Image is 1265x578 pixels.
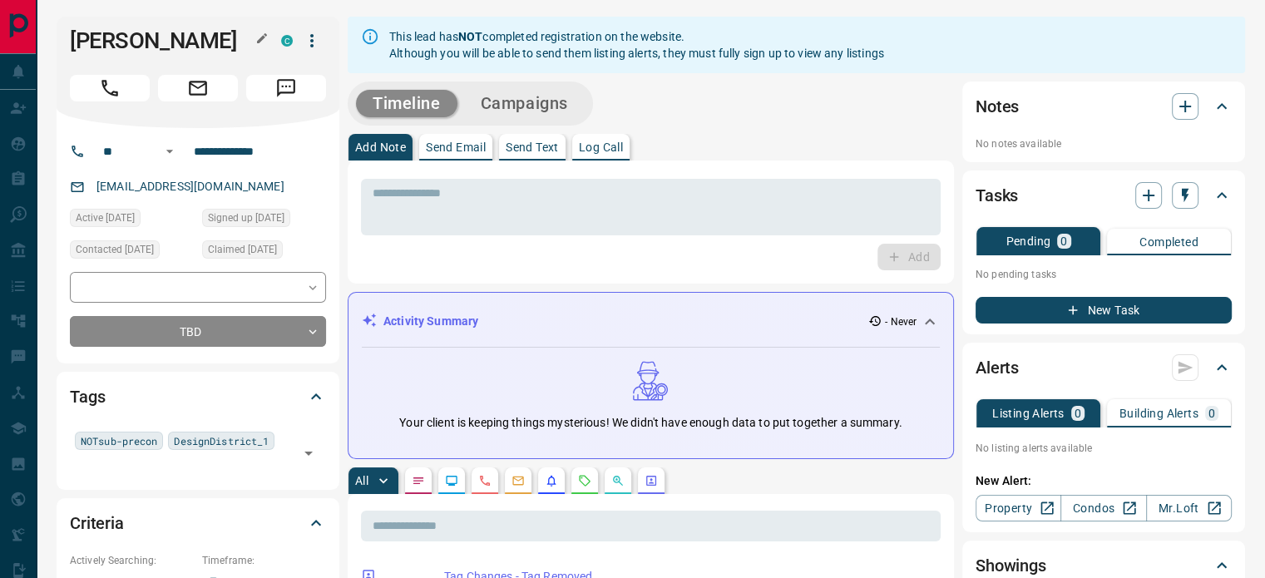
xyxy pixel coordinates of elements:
h2: Tasks [976,182,1018,209]
span: Signed up [DATE] [208,210,284,226]
span: NOTsub-precon [81,432,157,449]
div: Sat Aug 28 2021 [70,240,194,264]
svg: Listing Alerts [545,474,558,487]
div: Sat Aug 28 2021 [202,209,326,232]
p: 0 [1208,408,1215,419]
svg: Opportunities [611,474,625,487]
a: Property [976,495,1061,521]
button: Timeline [356,90,457,117]
div: This lead has completed registration on the website. Although you will be able to send them listi... [389,22,884,68]
div: Tags [70,377,326,417]
a: [EMAIL_ADDRESS][DOMAIN_NAME] [96,180,284,193]
p: All [355,475,368,487]
button: Campaigns [464,90,585,117]
p: New Alert: [976,472,1232,490]
span: Contacted [DATE] [76,241,154,258]
svg: Emails [511,474,525,487]
p: Add Note [355,141,406,153]
button: Open [297,442,320,465]
div: Alerts [976,348,1232,388]
svg: Lead Browsing Activity [445,474,458,487]
strong: NOT [458,30,482,43]
div: Criteria [70,503,326,543]
svg: Calls [478,474,492,487]
svg: Requests [578,474,591,487]
h2: Criteria [70,510,124,536]
p: Send Email [426,141,486,153]
span: Active [DATE] [76,210,135,226]
h1: [PERSON_NAME] [70,27,256,54]
p: Pending [1006,235,1050,247]
p: No listing alerts available [976,441,1232,456]
span: Message [246,75,326,101]
p: Listing Alerts [992,408,1065,419]
div: Tasks [976,175,1232,215]
p: No pending tasks [976,262,1232,287]
p: Completed [1139,236,1198,248]
p: No notes available [976,136,1232,151]
button: Open [160,141,180,161]
div: Activity Summary- Never [362,306,940,337]
a: Condos [1060,495,1146,521]
p: Your client is keeping things mysterious! We didn't have enough data to put together a summary. [399,414,902,432]
p: Send Text [506,141,559,153]
h2: Tags [70,383,105,410]
span: Claimed [DATE] [208,241,277,258]
p: Building Alerts [1119,408,1198,419]
div: condos.ca [281,35,293,47]
svg: Agent Actions [645,474,658,487]
p: Timeframe: [202,553,326,568]
span: Email [158,75,238,101]
p: - Never [885,314,917,329]
p: Activity Summary [383,313,478,330]
span: Call [70,75,150,101]
h2: Alerts [976,354,1019,381]
p: 0 [1075,408,1081,419]
p: Actively Searching: [70,553,194,568]
div: Sat Aug 28 2021 [202,240,326,264]
p: 0 [1060,235,1067,247]
svg: Notes [412,474,425,487]
div: TBD [70,316,326,347]
span: DesignDistrict_1 [174,432,269,449]
p: Log Call [579,141,623,153]
div: Notes [976,86,1232,126]
button: New Task [976,297,1232,324]
div: Sat Aug 28 2021 [70,209,194,232]
a: Mr.Loft [1146,495,1232,521]
h2: Notes [976,93,1019,120]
